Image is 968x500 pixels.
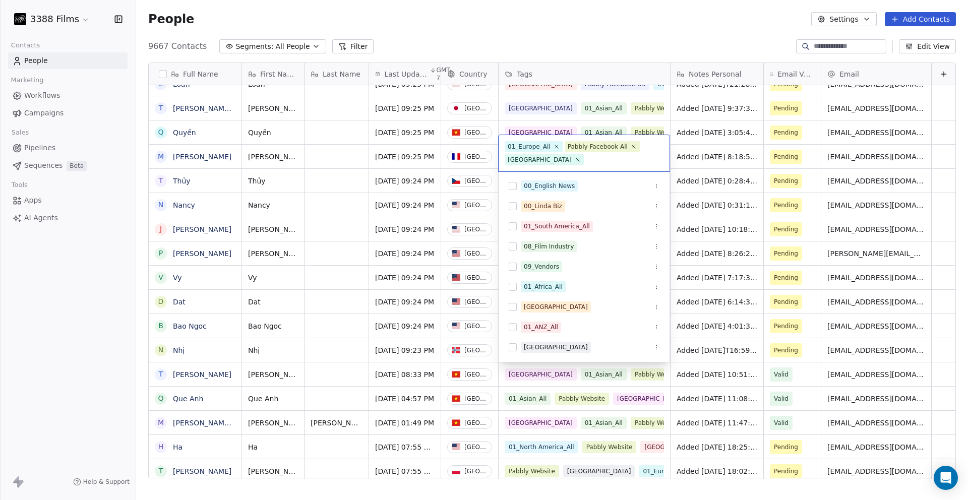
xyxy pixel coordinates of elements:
[524,181,575,191] div: 00_English News
[508,155,572,164] div: [GEOGRAPHIC_DATA]
[524,202,562,211] div: 00_Linda Biz
[508,142,551,151] div: 01_Europe_All
[524,343,588,352] div: [GEOGRAPHIC_DATA]
[568,142,628,151] div: Pabbly Facebook All
[524,242,574,251] div: 08_Film Industry
[524,302,588,311] div: [GEOGRAPHIC_DATA]
[524,222,590,231] div: 01_South America_All
[524,323,558,332] div: 01_ANZ_All
[524,282,563,291] div: 01_Africa_All
[524,262,559,271] div: 09_Vendors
